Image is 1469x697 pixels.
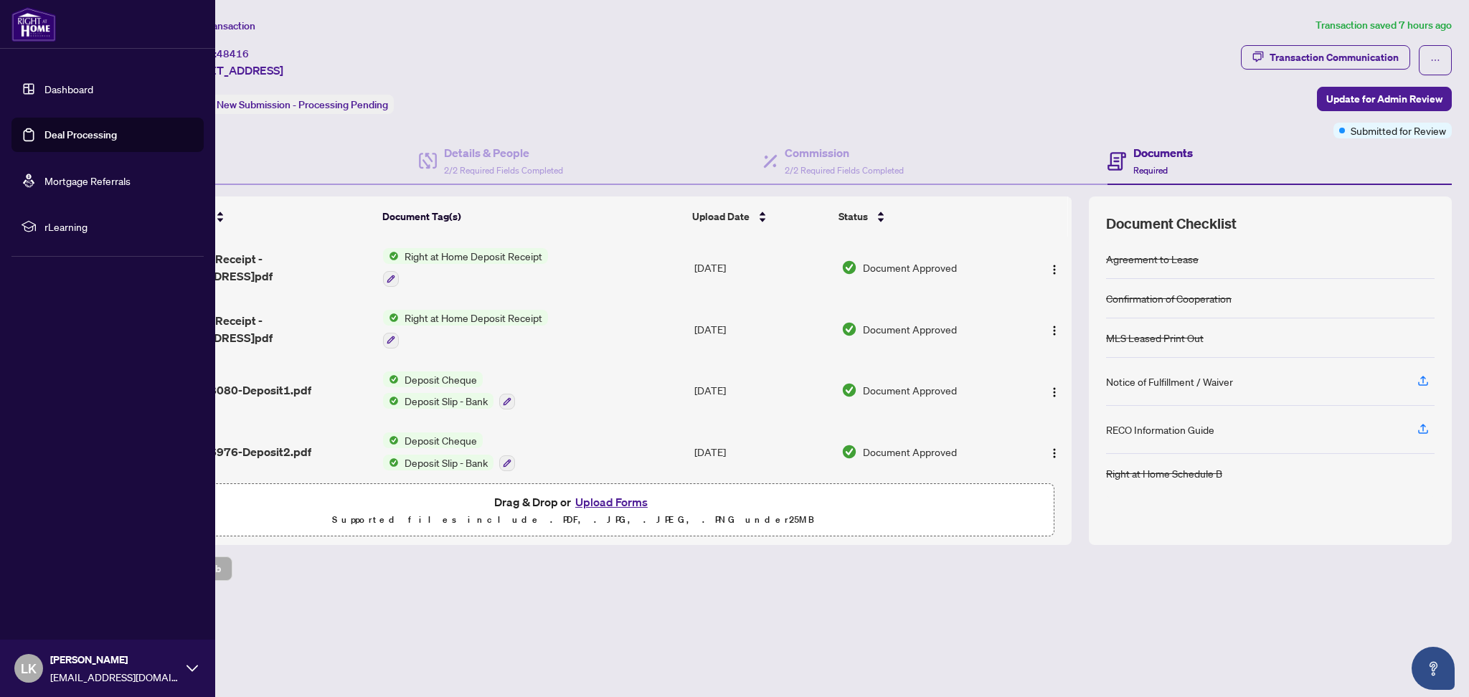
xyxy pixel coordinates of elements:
[383,371,399,387] img: Status Icon
[863,260,957,275] span: Document Approved
[833,196,1016,237] th: Status
[841,382,857,398] img: Document Status
[1430,55,1440,65] span: ellipsis
[1043,318,1066,341] button: Logo
[1270,46,1399,69] div: Transaction Communication
[1412,647,1455,690] button: Open asap
[494,493,652,511] span: Drag & Drop or
[1049,447,1060,459] img: Logo
[785,165,904,176] span: 2/2 Required Fields Completed
[179,19,255,32] span: View Transaction
[1049,387,1060,398] img: Logo
[1106,214,1237,234] span: Document Checklist
[217,98,388,111] span: New Submission - Processing Pending
[383,371,515,410] button: Status IconDeposit ChequeStatus IconDeposit Slip - Bank
[383,432,515,471] button: Status IconDeposit ChequeStatus IconDeposit Slip - Bank
[383,248,399,264] img: Status Icon
[444,165,563,176] span: 2/2 Required Fields Completed
[178,62,283,79] span: [STREET_ADDRESS]
[444,144,563,161] h4: Details & People
[686,196,833,237] th: Upload Date
[145,250,372,285] span: RAH Deposit Receipt - [STREET_ADDRESS]pdf
[383,455,399,470] img: Status Icon
[399,248,548,264] span: Right at Home Deposit Receipt
[841,321,857,337] img: Document Status
[1043,256,1066,279] button: Logo
[689,360,836,422] td: [DATE]
[689,237,836,298] td: [DATE]
[1133,165,1168,176] span: Required
[1326,87,1442,110] span: Update for Admin Review
[377,196,686,237] th: Document Tag(s)
[93,484,1054,537] span: Drag & Drop orUpload FormsSupported files include .PDF, .JPG, .JPEG, .PNG under25MB
[383,310,399,326] img: Status Icon
[44,174,131,187] a: Mortgage Referrals
[217,47,249,60] span: 48416
[399,455,493,470] span: Deposit Slip - Bank
[139,196,377,237] th: (6) File Name
[1317,87,1452,111] button: Update for Admin Review
[841,260,857,275] img: Document Status
[1043,379,1066,402] button: Logo
[863,444,957,460] span: Document Approved
[399,310,548,326] span: Right at Home Deposit Receipt
[44,82,93,95] a: Dashboard
[1106,290,1232,306] div: Confirmation of Cooperation
[399,371,483,387] span: Deposit Cheque
[1316,17,1452,34] article: Transaction saved 7 hours ago
[1106,422,1214,437] div: RECO Information Guide
[44,128,117,141] a: Deal Processing
[50,669,179,685] span: [EMAIL_ADDRESS][DOMAIN_NAME]
[383,432,399,448] img: Status Icon
[1351,123,1446,138] span: Submitted for Review
[1043,440,1066,463] button: Logo
[1106,374,1233,389] div: Notice of Fulfillment / Waiver
[21,658,37,678] span: LK
[101,511,1045,528] p: Supported files include .PDF, .JPG, .JPEG, .PNG under 25 MB
[863,382,957,398] span: Document Approved
[1049,264,1060,275] img: Logo
[839,209,868,224] span: Status
[399,393,493,409] span: Deposit Slip - Bank
[145,312,372,346] span: RAH Deposit Receipt - [STREET_ADDRESS]pdf
[50,652,179,668] span: [PERSON_NAME]
[841,444,857,460] img: Document Status
[692,209,750,224] span: Upload Date
[1241,45,1410,70] button: Transaction Communication
[1106,251,1199,267] div: Agreement to Lease
[1106,330,1204,346] div: MLS Leased Print Out
[863,321,957,337] span: Document Approved
[571,493,652,511] button: Upload Forms
[11,7,56,42] img: logo
[785,144,904,161] h4: Commission
[1049,325,1060,336] img: Logo
[689,421,836,483] td: [DATE]
[399,432,483,448] span: Deposit Cheque
[44,219,194,234] span: rLearning
[178,95,394,114] div: Status:
[383,310,548,348] button: Status IconRight at Home Deposit Receipt
[689,298,836,360] td: [DATE]
[145,381,311,399] span: 1755061758080-Deposit1.pdf
[145,443,311,460] span: 1755061766976-Deposit2.pdf
[1133,144,1193,161] h4: Documents
[383,393,399,409] img: Status Icon
[1106,465,1222,481] div: Right at Home Schedule B
[383,248,548,287] button: Status IconRight at Home Deposit Receipt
